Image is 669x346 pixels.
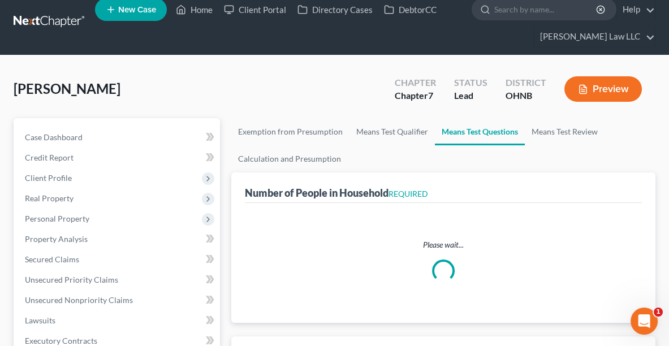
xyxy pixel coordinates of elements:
[16,148,220,168] a: Credit Report
[25,234,88,244] span: Property Analysis
[245,186,428,200] div: Number of People in Household
[254,239,633,250] p: Please wait...
[25,275,118,284] span: Unsecured Priority Claims
[25,193,74,203] span: Real Property
[16,290,220,310] a: Unsecured Nonpriority Claims
[16,229,220,249] a: Property Analysis
[231,118,349,145] a: Exemption from Presumption
[25,153,74,162] span: Credit Report
[16,249,220,270] a: Secured Claims
[654,308,663,317] span: 1
[454,89,487,102] div: Lead
[231,145,348,172] a: Calculation and Presumption
[534,27,655,47] a: [PERSON_NAME] Law LLC
[25,336,97,345] span: Executory Contracts
[349,118,435,145] a: Means Test Qualifier
[118,6,156,14] span: New Case
[389,189,428,198] span: REQUIRED
[525,118,605,145] a: Means Test Review
[506,89,546,102] div: OHNB
[395,76,436,89] div: Chapter
[506,76,546,89] div: District
[631,308,658,335] iframe: Intercom live chat
[454,76,487,89] div: Status
[16,270,220,290] a: Unsecured Priority Claims
[16,310,220,331] a: Lawsuits
[14,80,120,97] span: [PERSON_NAME]
[395,89,436,102] div: Chapter
[564,76,642,102] button: Preview
[25,132,83,142] span: Case Dashboard
[428,90,433,101] span: 7
[25,295,133,305] span: Unsecured Nonpriority Claims
[25,254,79,264] span: Secured Claims
[25,315,55,325] span: Lawsuits
[25,214,89,223] span: Personal Property
[25,173,72,183] span: Client Profile
[16,127,220,148] a: Case Dashboard
[435,118,525,145] a: Means Test Questions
